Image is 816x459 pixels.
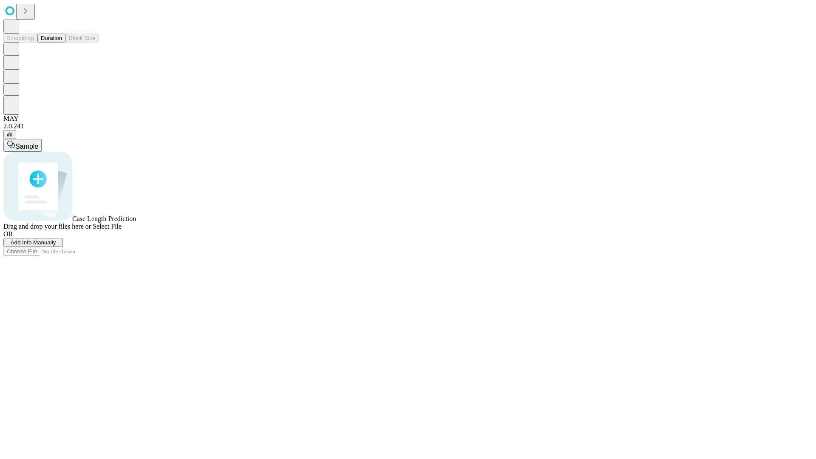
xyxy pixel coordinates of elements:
[3,230,13,238] span: OR
[3,238,63,247] button: Add Info Manually
[3,34,37,42] button: Smoothing
[3,130,16,139] button: @
[93,223,122,230] span: Select File
[11,239,56,246] span: Add Info Manually
[3,115,813,122] div: MAY
[65,34,99,42] button: Block Size
[72,215,136,222] span: Case Length Prediction
[15,143,38,150] span: Sample
[3,223,91,230] span: Drag and drop your files here or
[3,122,813,130] div: 2.0.241
[37,34,65,42] button: Duration
[3,139,42,152] button: Sample
[7,131,13,138] span: @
